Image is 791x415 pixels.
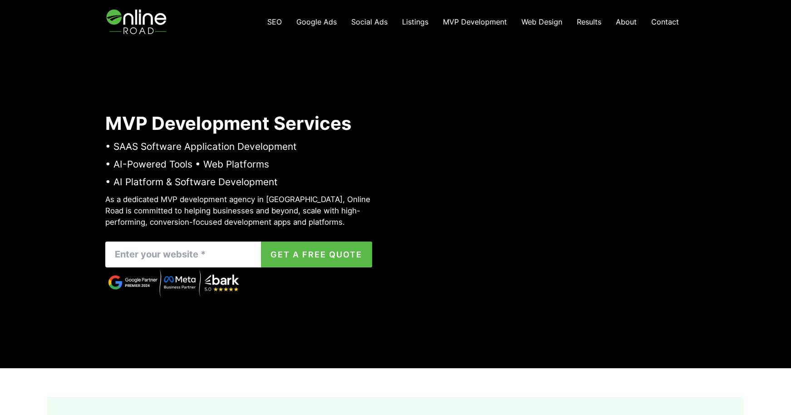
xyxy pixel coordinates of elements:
span: Web Design [521,17,562,26]
a: Results [570,13,609,31]
a: About [609,13,644,31]
p: • AI-Powered Tools • Web Platforms [105,152,372,170]
span: Listings [402,17,428,26]
a: Contact [644,13,686,31]
p: • SAAS Software Application Development [105,134,372,152]
a: MVP Development [436,13,514,31]
span: Contact [651,17,679,26]
strong: MVP Development Services [105,112,351,134]
p: As a dedicated MVP development agency in [GEOGRAPHIC_DATA], Online Road is committed to helping b... [105,194,372,228]
form: Contact form [105,242,372,267]
a: Google Ads [289,13,344,31]
button: GET A FREE QUOTE [261,242,372,267]
span: Social Ads [351,17,388,26]
a: Social Ads [344,13,395,31]
p: • AI Platform & Software Development [105,170,372,188]
a: Web Design [514,13,570,31]
a: Listings [395,13,436,31]
span: MVP Development [443,17,507,26]
span: Google Ads [296,17,337,26]
span: About [616,17,637,26]
input: Enter your website * [105,242,261,267]
span: SEO [267,17,282,26]
span: Results [577,17,601,26]
a: SEO [260,13,289,31]
nav: Navigation [260,13,686,31]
